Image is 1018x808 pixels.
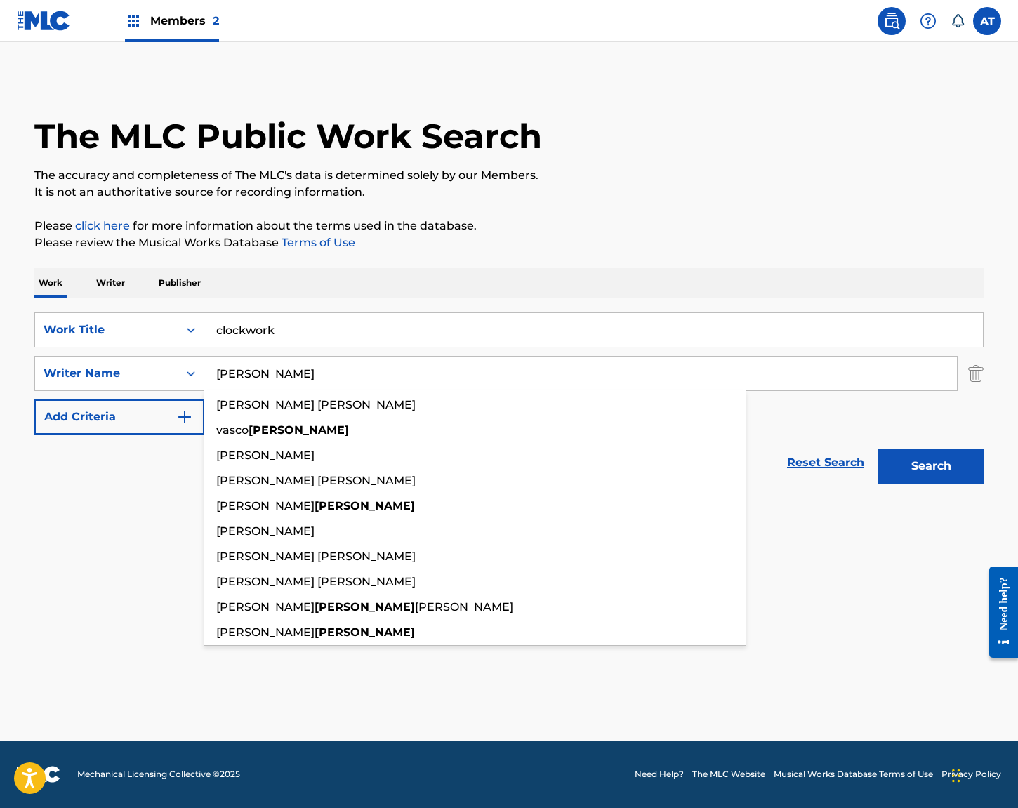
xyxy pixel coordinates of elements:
[216,575,416,588] span: [PERSON_NAME] [PERSON_NAME]
[34,184,984,201] p: It is not an authoritative source for recording information.
[34,399,204,435] button: Add Criteria
[315,499,415,512] strong: [PERSON_NAME]
[216,550,416,563] span: [PERSON_NAME] [PERSON_NAME]
[973,7,1001,35] div: User Menu
[34,167,984,184] p: The accuracy and completeness of The MLC's data is determined solely by our Members.
[216,600,315,614] span: [PERSON_NAME]
[44,322,170,338] div: Work Title
[635,768,684,781] a: Need Help?
[920,13,937,29] img: help
[216,398,416,411] span: [PERSON_NAME] [PERSON_NAME]
[216,449,315,462] span: [PERSON_NAME]
[17,766,60,783] img: logo
[780,447,871,478] a: Reset Search
[952,755,960,797] div: Drag
[150,13,219,29] span: Members
[315,625,415,639] strong: [PERSON_NAME]
[34,234,984,251] p: Please review the Musical Works Database
[878,449,984,484] button: Search
[948,741,1018,808] iframe: Chat Widget
[878,7,906,35] a: Public Search
[176,409,193,425] img: 9d2ae6d4665cec9f34b9.svg
[951,14,965,28] div: Notifications
[154,268,205,298] p: Publisher
[17,11,71,31] img: MLC Logo
[914,7,942,35] div: Help
[968,356,984,391] img: Delete Criterion
[75,219,130,232] a: click here
[415,600,513,614] span: [PERSON_NAME]
[34,268,67,298] p: Work
[216,524,315,538] span: [PERSON_NAME]
[883,13,900,29] img: search
[213,14,219,27] span: 2
[774,768,933,781] a: Musical Works Database Terms of Use
[279,236,355,249] a: Terms of Use
[34,218,984,234] p: Please for more information about the terms used in the database.
[34,115,542,157] h1: The MLC Public Work Search
[979,555,1018,668] iframe: Resource Center
[44,365,170,382] div: Writer Name
[125,13,142,29] img: Top Rightsholders
[77,768,240,781] span: Mechanical Licensing Collective © 2025
[315,600,415,614] strong: [PERSON_NAME]
[692,768,765,781] a: The MLC Website
[216,423,249,437] span: vasco
[34,312,984,491] form: Search Form
[216,474,416,487] span: [PERSON_NAME] [PERSON_NAME]
[941,768,1001,781] a: Privacy Policy
[216,625,315,639] span: [PERSON_NAME]
[249,423,349,437] strong: [PERSON_NAME]
[92,268,129,298] p: Writer
[216,499,315,512] span: [PERSON_NAME]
